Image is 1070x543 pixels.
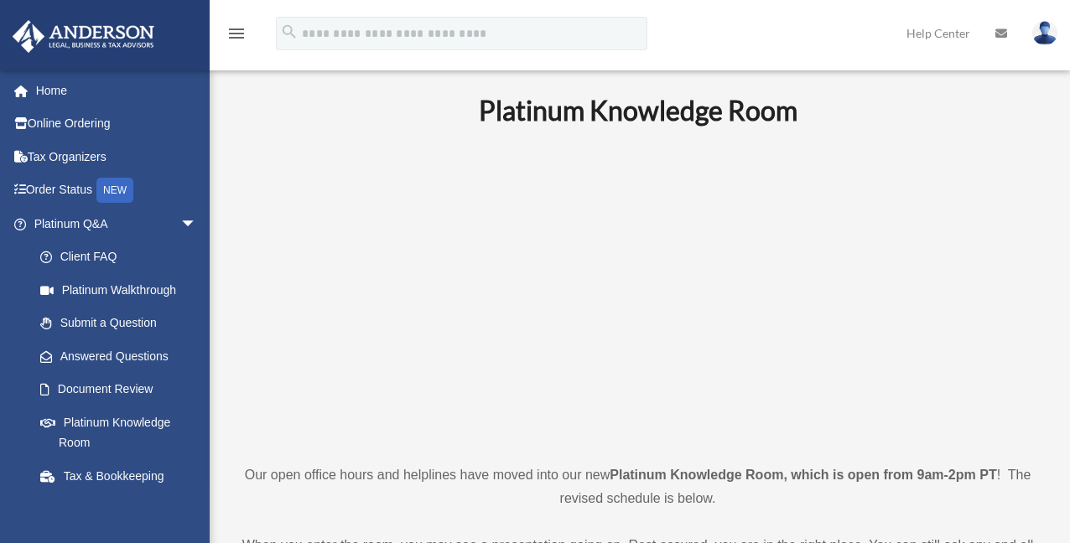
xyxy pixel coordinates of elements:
[23,406,214,459] a: Platinum Knowledge Room
[12,107,222,141] a: Online Ordering
[387,149,890,432] iframe: 231110_Toby_KnowledgeRoom
[23,339,222,373] a: Answered Questions
[96,178,133,203] div: NEW
[226,29,247,44] a: menu
[12,140,222,173] a: Tax Organizers
[23,459,222,513] a: Tax & Bookkeeping Packages
[226,23,247,44] i: menu
[479,94,797,127] b: Platinum Knowledge Room
[180,207,214,241] span: arrow_drop_down
[610,468,996,482] strong: Platinum Knowledge Room, which is open from 9am-2pm PT
[23,307,222,340] a: Submit a Question
[1032,21,1057,45] img: User Pic
[280,23,299,41] i: search
[23,273,222,307] a: Platinum Walkthrough
[12,173,222,208] a: Order StatusNEW
[23,240,222,274] a: Client FAQ
[12,207,222,240] a: Platinum Q&Aarrow_drop_down
[12,74,222,107] a: Home
[23,373,222,406] a: Document Review
[239,463,1036,510] p: Our open office hours and helplines have moved into our new ! The revised schedule is below.
[8,20,159,53] img: Anderson Advisors Platinum Portal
